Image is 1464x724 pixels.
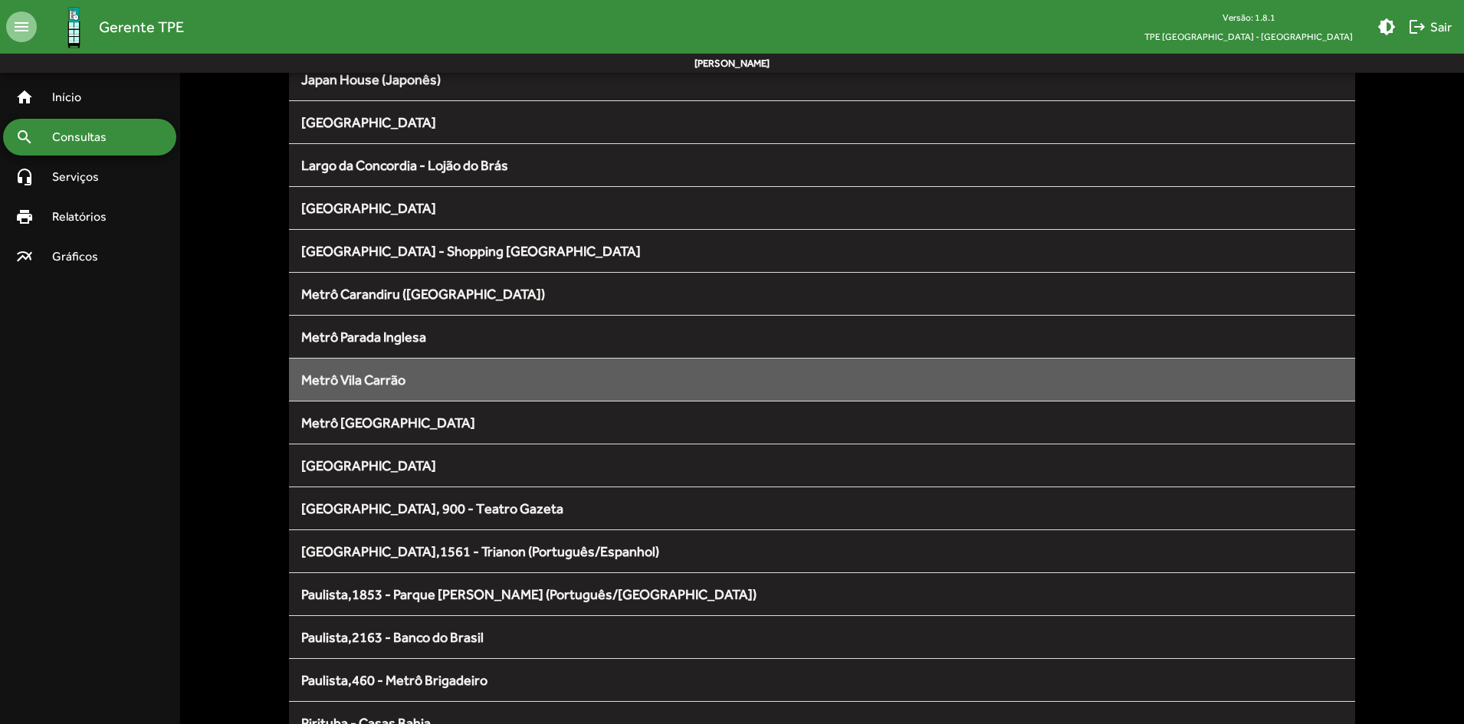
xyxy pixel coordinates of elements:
[301,372,405,388] span: Metrô Vila Carrão
[37,2,184,52] a: Gerente TPE
[301,414,475,431] span: Metrô [GEOGRAPHIC_DATA]
[1408,18,1426,36] mat-icon: logout
[301,500,563,516] span: [GEOGRAPHIC_DATA], 900 - Teatro Gazeta
[1402,13,1458,41] button: Sair
[43,88,103,106] span: Início
[301,71,441,87] span: Japan House (Japonês)
[99,15,184,39] span: Gerente TPE
[15,208,34,226] mat-icon: print
[301,329,426,345] span: Metrô Parada Inglesa
[15,88,34,106] mat-icon: home
[301,200,436,216] span: [GEOGRAPHIC_DATA]
[43,128,126,146] span: Consultas
[301,157,508,173] span: Largo da Concordia - Lojão do Brás
[301,243,641,259] span: [GEOGRAPHIC_DATA] - Shopping [GEOGRAPHIC_DATA]
[15,128,34,146] mat-icon: search
[301,457,436,473] span: [GEOGRAPHIC_DATA]
[301,586,757,602] span: Paulista,1853 - Parque [PERSON_NAME] (Português/[GEOGRAPHIC_DATA])
[1132,8,1365,27] div: Versão: 1.8.1
[301,543,659,559] span: [GEOGRAPHIC_DATA],1561 - Trianon (Português/Espanhol)
[1132,27,1365,46] span: TPE [GEOGRAPHIC_DATA] - [GEOGRAPHIC_DATA]
[301,672,487,688] span: Paulista,460 - Metrô Brigadeiro
[301,629,484,645] span: Paulista,2163 - Banco do Brasil
[1377,18,1396,36] mat-icon: brightness_medium
[301,114,436,130] span: [GEOGRAPHIC_DATA]
[43,208,126,226] span: Relatórios
[49,2,99,52] img: Logo
[43,247,119,266] span: Gráficos
[6,11,37,42] mat-icon: menu
[1408,13,1452,41] span: Sair
[15,168,34,186] mat-icon: headset_mic
[15,247,34,266] mat-icon: multiline_chart
[301,286,545,302] span: Metrô Carandiru ([GEOGRAPHIC_DATA])
[43,168,120,186] span: Serviços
